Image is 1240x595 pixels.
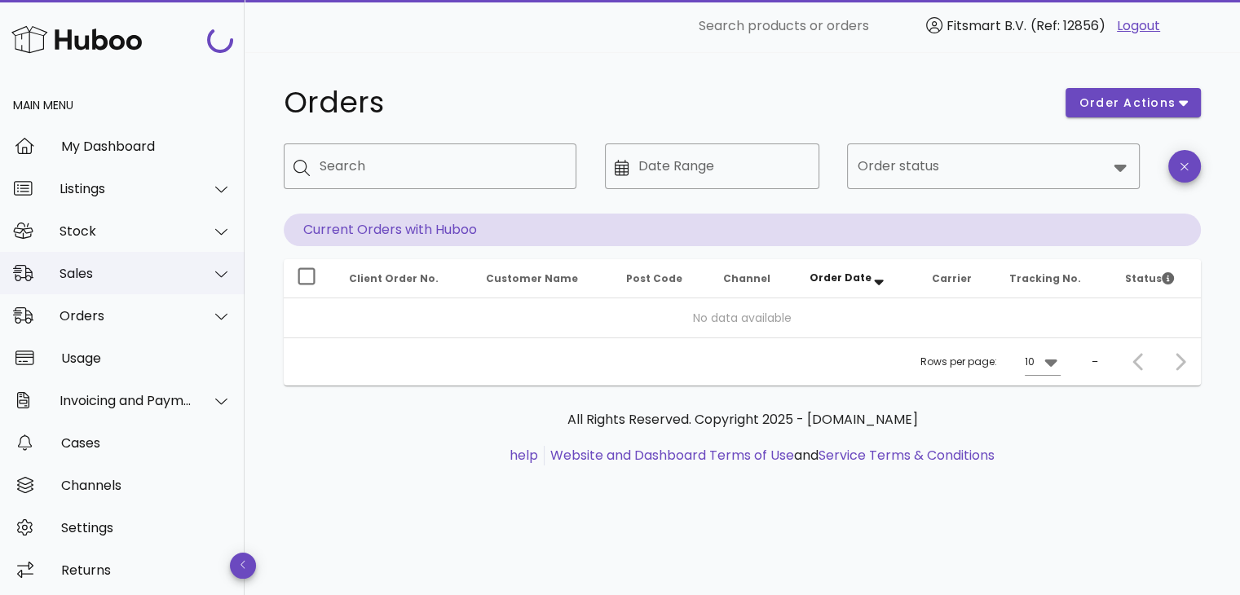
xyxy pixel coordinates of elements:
th: Tracking No. [996,259,1112,298]
th: Order Date: Sorted descending. Activate to remove sorting. [797,259,918,298]
p: Current Orders with Huboo [284,214,1201,246]
h1: Orders [284,88,1046,117]
div: Orders [60,308,192,324]
button: order actions [1066,88,1201,117]
div: Stock [60,223,192,239]
span: Customer Name [486,271,578,285]
div: 10 [1025,355,1035,369]
div: My Dashboard [61,139,232,154]
div: Usage [61,350,232,366]
span: Channel [723,271,770,285]
div: Returns [61,562,232,578]
a: help [510,446,538,465]
div: Cases [61,435,232,451]
div: 10Rows per page: [1025,349,1061,375]
div: Channels [61,478,232,493]
div: Listings [60,181,192,196]
th: Status [1112,259,1201,298]
p: All Rights Reserved. Copyright 2025 - [DOMAIN_NAME] [297,410,1188,430]
span: Order Date [810,271,872,284]
th: Customer Name [473,259,613,298]
span: (Ref: 12856) [1030,16,1105,35]
span: Status [1125,271,1174,285]
span: Fitsmart B.V. [947,16,1026,35]
div: Rows per page: [920,338,1061,386]
a: Service Terms & Conditions [819,446,995,465]
li: and [545,446,995,465]
div: – [1092,355,1098,369]
span: order actions [1079,95,1176,112]
a: Website and Dashboard Terms of Use [550,446,794,465]
div: Order status [847,143,1140,189]
img: Huboo Logo [11,22,142,57]
td: No data available [284,298,1201,337]
span: Carrier [931,271,971,285]
th: Channel [710,259,797,298]
span: Tracking No. [1009,271,1081,285]
th: Post Code [612,259,709,298]
span: Client Order No. [349,271,439,285]
th: Client Order No. [336,259,473,298]
div: Sales [60,266,192,281]
th: Carrier [918,259,996,298]
a: Logout [1117,16,1160,36]
div: Invoicing and Payments [60,393,192,408]
div: Settings [61,520,232,535]
span: Post Code [625,271,682,285]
